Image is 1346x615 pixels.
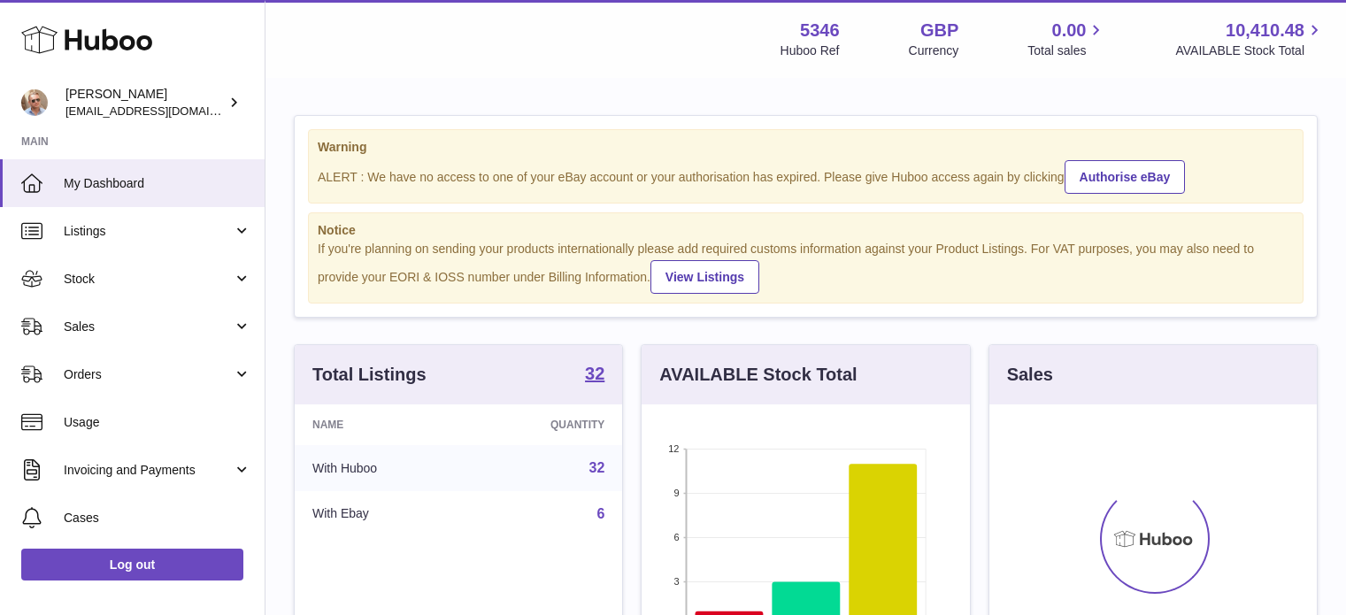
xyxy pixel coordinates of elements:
[1027,42,1106,59] span: Total sales
[318,158,1294,194] div: ALERT : We have no access to one of your eBay account or your authorisation has expired. Please g...
[295,404,467,445] th: Name
[1027,19,1106,59] a: 0.00 Total sales
[674,488,680,498] text: 9
[64,223,233,240] span: Listings
[1175,19,1325,59] a: 10,410.48 AVAILABLE Stock Total
[65,86,225,119] div: [PERSON_NAME]
[295,445,467,491] td: With Huboo
[781,42,840,59] div: Huboo Ref
[64,319,233,335] span: Sales
[669,443,680,454] text: 12
[64,175,251,192] span: My Dashboard
[312,363,427,387] h3: Total Listings
[659,363,857,387] h3: AVAILABLE Stock Total
[909,42,959,59] div: Currency
[596,506,604,521] a: 6
[585,365,604,382] strong: 32
[1175,42,1325,59] span: AVAILABLE Stock Total
[64,366,233,383] span: Orders
[318,222,1294,239] strong: Notice
[1052,19,1087,42] span: 0.00
[800,19,840,42] strong: 5346
[318,241,1294,294] div: If you're planning on sending your products internationally please add required customs informati...
[64,510,251,527] span: Cases
[650,260,759,294] a: View Listings
[64,271,233,288] span: Stock
[467,404,622,445] th: Quantity
[64,462,233,479] span: Invoicing and Payments
[64,414,251,431] span: Usage
[674,576,680,587] text: 3
[1007,363,1053,387] h3: Sales
[65,104,260,118] span: [EMAIL_ADDRESS][DOMAIN_NAME]
[21,549,243,580] a: Log out
[1226,19,1304,42] span: 10,410.48
[920,19,958,42] strong: GBP
[295,491,467,537] td: With Ebay
[674,532,680,542] text: 6
[585,365,604,386] a: 32
[1065,160,1186,194] a: Authorise eBay
[21,89,48,116] img: support@radoneltd.co.uk
[318,139,1294,156] strong: Warning
[589,460,605,475] a: 32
